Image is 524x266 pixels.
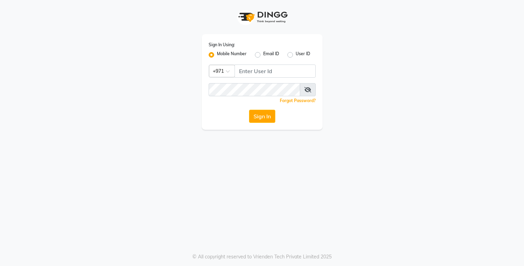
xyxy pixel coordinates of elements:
label: Mobile Number [217,51,247,59]
input: Username [209,83,300,96]
label: User ID [296,51,310,59]
a: Forgot Password? [280,98,316,103]
button: Sign In [249,110,275,123]
input: Username [235,65,316,78]
label: Email ID [263,51,279,59]
img: logo1.svg [235,7,290,27]
label: Sign In Using: [209,42,235,48]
